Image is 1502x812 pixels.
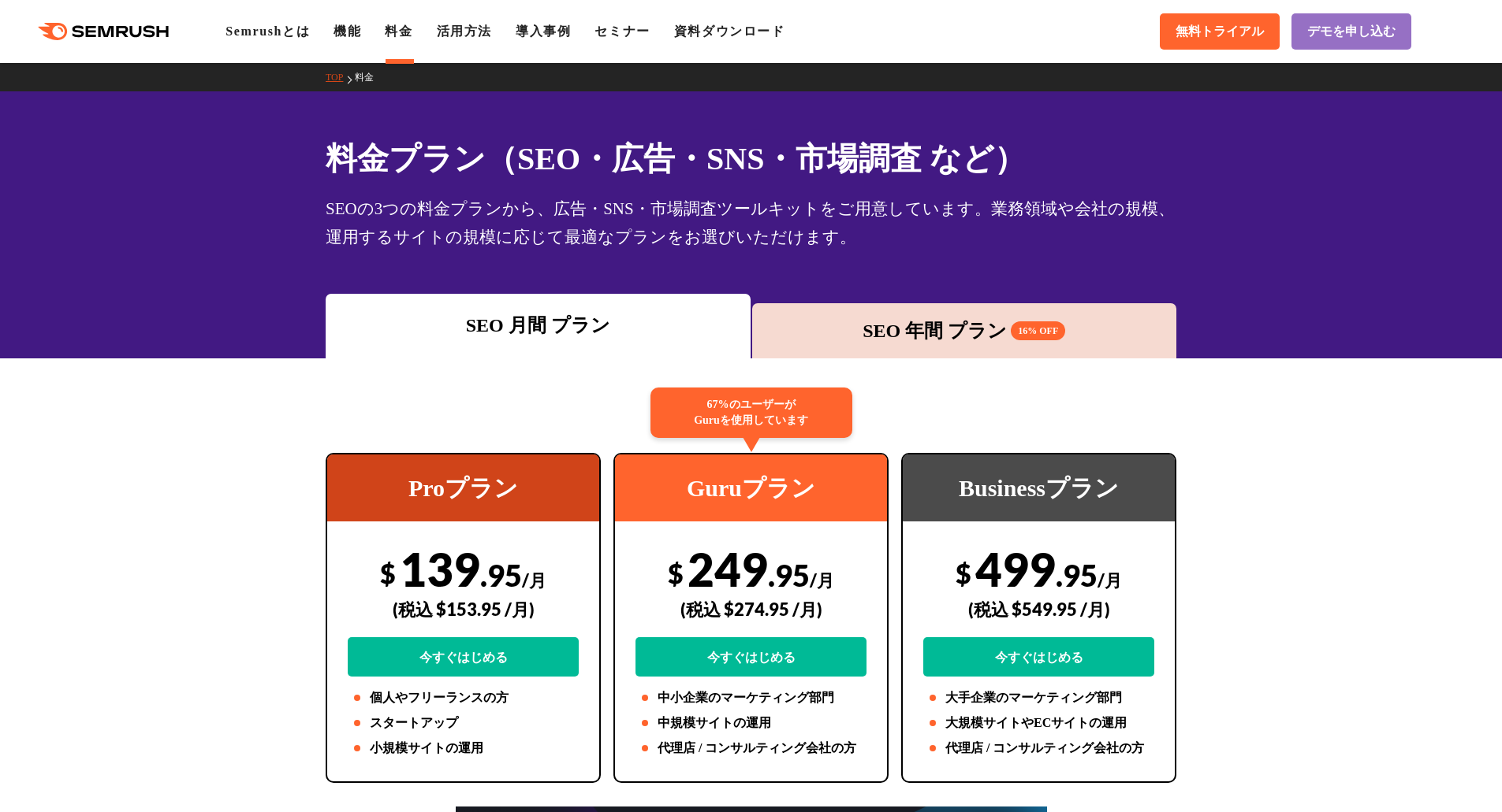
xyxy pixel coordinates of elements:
span: /月 [810,569,834,591]
span: 16% OFF [1011,321,1065,340]
a: 今すぐはじめる [635,637,867,677]
a: セミナー [594,24,650,38]
li: 大規模サイトやECサイトの運用 [923,714,1154,732]
span: $ [668,557,684,589]
a: 今すぐはじめる [348,637,579,677]
a: 料金 [355,72,386,83]
div: 499 [923,541,1154,677]
span: デモを申し込む [1307,24,1396,40]
a: 導入事例 [516,24,571,38]
li: 代理店 / コンサルティング会社の方 [635,739,867,758]
a: 活用方法 [437,24,492,38]
li: 小規模サイトの運用 [348,739,579,758]
a: デモを申し込む [1291,13,1411,50]
span: $ [380,557,396,589]
span: .95 [480,557,522,593]
span: 無料トライアル [1176,24,1264,40]
li: 大手企業のマーケティング部門 [923,688,1154,707]
a: Semrushとは [225,24,310,38]
div: (税込 $549.95 /月) [923,581,1154,637]
a: TOP [326,72,355,83]
a: 資料ダウンロード [674,24,785,38]
li: 中小企業のマーケティング部門 [635,688,867,707]
h1: 料金プラン（SEO・広告・SNS・市場調査 など） [326,135,1176,182]
div: 67%のユーザーが Guruを使用しています [650,387,852,438]
li: スタートアップ [348,714,579,732]
div: Businessプラン [903,454,1175,521]
div: SEO 年間 プラン [760,317,1169,345]
span: $ [956,557,971,589]
span: /月 [522,569,546,591]
span: .95 [768,557,810,593]
a: 今すぐはじめる [923,637,1154,677]
div: (税込 $153.95 /月) [348,581,579,637]
a: 料金 [385,24,412,38]
li: 中規模サイトの運用 [635,714,867,732]
a: 機能 [334,24,361,38]
li: 個人やフリーランスの方 [348,688,579,707]
span: /月 [1098,569,1122,591]
div: (税込 $274.95 /月) [635,581,867,637]
div: Proプラン [327,454,599,521]
div: 249 [635,541,867,677]
li: 代理店 / コンサルティング会社の方 [923,739,1154,758]
div: SEO 月間 プラン [334,311,743,339]
a: 無料トライアル [1160,13,1280,50]
div: 139 [348,541,579,677]
div: SEOの3つの料金プランから、広告・SNS・市場調査ツールキットをご用意しています。業務領域や会社の規模、運用するサイトの規模に応じて最適なプランをお選びいただけます。 [326,195,1176,251]
div: Guruプラン [615,454,887,521]
span: .95 [1056,557,1098,593]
